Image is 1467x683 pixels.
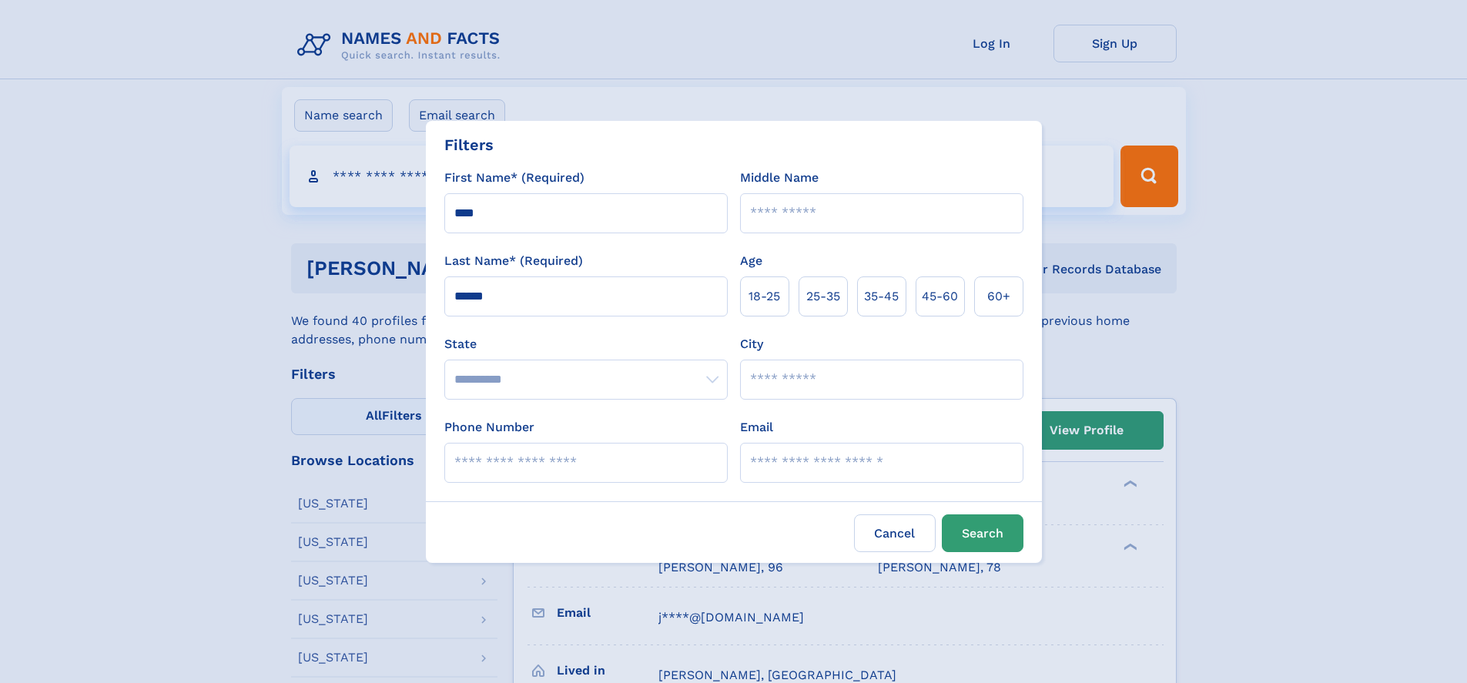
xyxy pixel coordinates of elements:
[740,418,773,437] label: Email
[942,514,1023,552] button: Search
[444,169,584,187] label: First Name* (Required)
[740,169,819,187] label: Middle Name
[864,287,899,306] span: 35‑45
[444,133,494,156] div: Filters
[444,252,583,270] label: Last Name* (Required)
[922,287,958,306] span: 45‑60
[806,287,840,306] span: 25‑35
[987,287,1010,306] span: 60+
[444,335,728,353] label: State
[854,514,936,552] label: Cancel
[749,287,780,306] span: 18‑25
[740,252,762,270] label: Age
[740,335,763,353] label: City
[444,418,534,437] label: Phone Number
